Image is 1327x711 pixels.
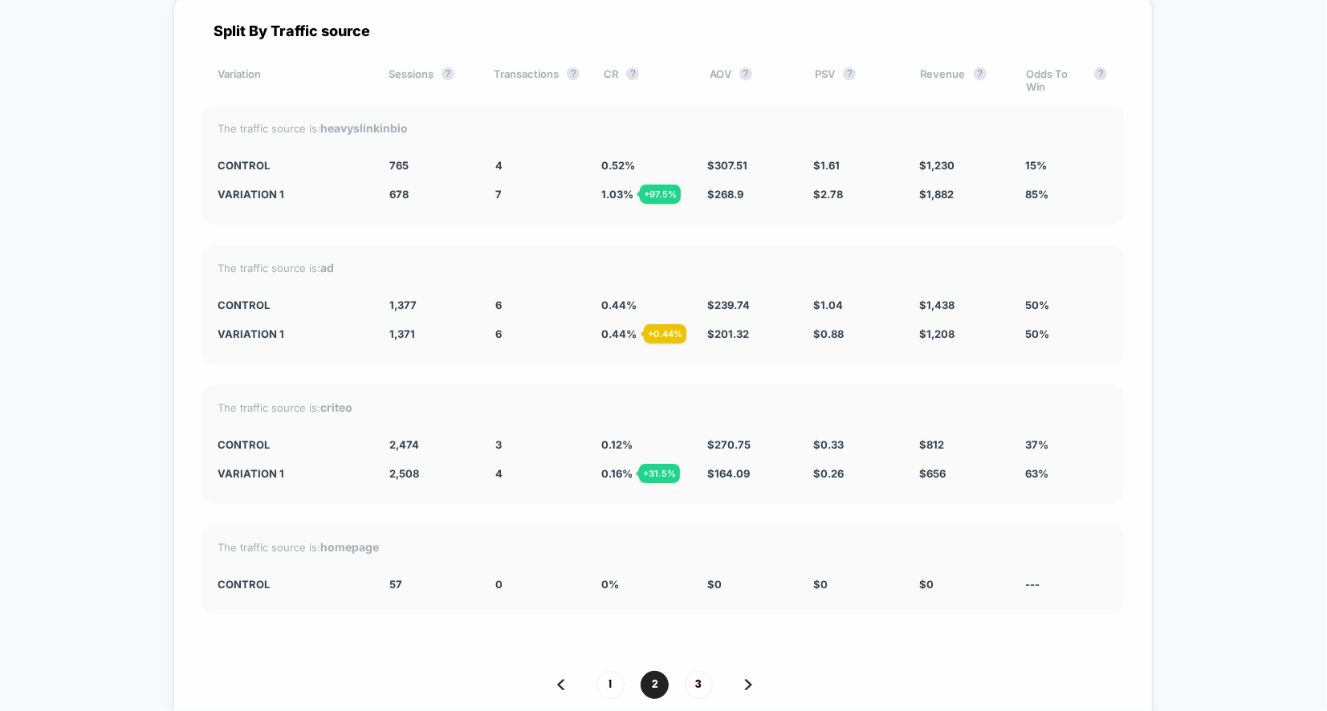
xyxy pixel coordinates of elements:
[495,188,502,201] span: 7
[626,67,639,80] button: ?
[919,327,955,340] span: $ 1,208
[495,299,502,311] span: 6
[1094,67,1107,80] button: ?
[974,67,987,80] button: ?
[321,400,353,414] strong: criteo
[321,121,409,135] strong: heavyslinkinbio
[601,188,633,201] span: 1.03 %
[218,67,365,93] div: Variation
[1025,159,1107,172] div: 15%
[389,67,470,93] div: Sessions
[639,464,680,483] div: + 31.5 %
[1025,578,1107,591] div: ---
[321,540,380,554] strong: homepage
[601,438,633,451] span: 0.12 %
[218,540,1108,554] div: The traffic source is:
[813,188,843,201] span: $ 2.78
[596,671,625,699] span: 1
[218,121,1108,135] div: The traffic source is:
[815,67,896,93] div: PSV
[218,188,366,201] div: Variation 1
[601,467,633,480] span: 0.16 %
[321,261,335,274] strong: ad
[495,159,503,172] span: 4
[919,578,934,591] span: $ 0
[813,327,844,340] span: $ 0.88
[557,679,564,690] img: pagination back
[495,578,503,591] span: 0
[707,467,750,480] span: $ 164.09
[640,185,681,204] div: + 97.5 %
[710,67,791,93] div: AOV
[218,400,1108,414] div: The traffic source is:
[707,159,747,172] span: $ 307.51
[389,188,409,201] span: 678
[601,299,637,311] span: 0.44 %
[1025,327,1107,340] div: 50%
[495,327,502,340] span: 6
[218,299,366,311] div: CONTROL
[641,671,669,699] span: 2
[813,467,844,480] span: $ 0.26
[601,159,635,172] span: 0.52 %
[218,578,366,591] div: CONTROL
[202,22,1124,39] div: Split By Traffic source
[389,438,419,451] span: 2,474
[389,578,402,591] span: 57
[218,159,366,172] div: CONTROL
[218,327,366,340] div: Variation 1
[1025,299,1107,311] div: 50%
[604,67,685,93] div: CR
[919,159,955,172] span: $ 1,230
[389,299,417,311] span: 1,377
[707,299,750,311] span: $ 239.74
[601,578,619,591] span: 0 %
[567,67,580,80] button: ?
[1026,67,1107,93] div: Odds To Win
[218,467,366,480] div: Variation 1
[495,467,503,480] span: 4
[389,467,419,480] span: 2,508
[707,438,751,451] span: $ 270.75
[919,188,954,201] span: $ 1,882
[389,327,415,340] span: 1,371
[442,67,454,80] button: ?
[813,578,828,591] span: $ 0
[843,67,856,80] button: ?
[919,438,944,451] span: $ 812
[813,159,840,172] span: $ 1.61
[1025,438,1107,451] div: 37%
[644,324,686,343] div: + 0.44 %
[218,261,1108,274] div: The traffic source is:
[1025,467,1107,480] div: 63%
[707,578,722,591] span: $ 0
[389,159,409,172] span: 765
[218,438,366,451] div: CONTROL
[685,671,713,699] span: 3
[739,67,752,80] button: ?
[601,327,637,340] span: 0.44 %
[813,299,843,311] span: $ 1.04
[745,679,752,690] img: pagination forward
[813,438,844,451] span: $ 0.33
[921,67,1002,93] div: Revenue
[707,188,743,201] span: $ 268.9
[495,438,502,451] span: 3
[707,327,749,340] span: $ 201.32
[919,299,955,311] span: $ 1,438
[919,467,946,480] span: $ 656
[494,67,580,93] div: Transactions
[1025,188,1107,201] div: 85%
